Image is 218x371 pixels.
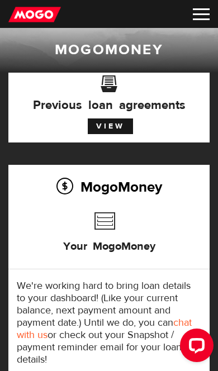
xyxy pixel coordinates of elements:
[88,118,133,134] a: View
[171,324,218,371] iframe: LiveChat chat widget
[193,8,210,20] img: menu-8c7f6768b6b270324deb73bd2f515a8c.svg
[17,83,201,111] h3: Previous loan agreements
[17,316,192,341] a: chat with us
[8,41,210,59] h1: MogoMoney
[8,6,61,23] img: mogo_logo-11ee424be714fa7cbb0f0f49df9e16ec.png
[17,280,201,366] p: We're working hard to bring loan details to your dashboard! (Like your current balance, next paym...
[17,175,201,198] h2: MogoMoney
[63,226,155,262] h3: Your MogoMoney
